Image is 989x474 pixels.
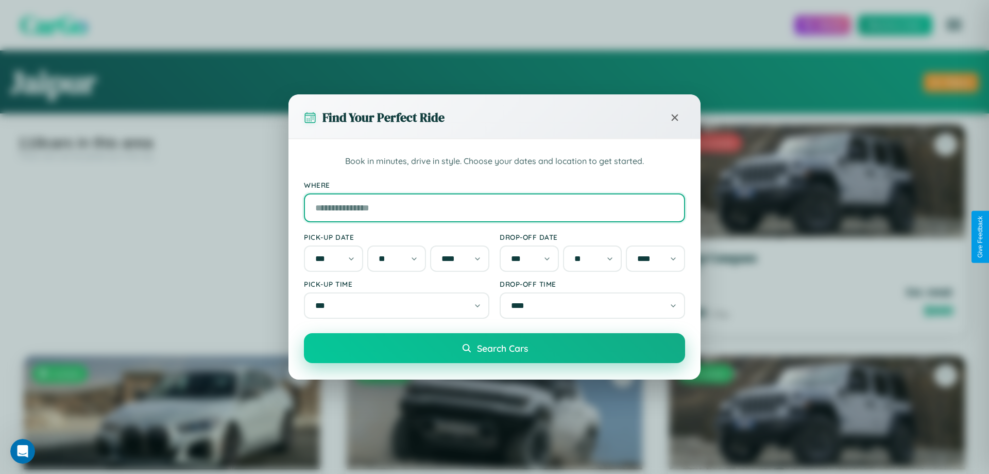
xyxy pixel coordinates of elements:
[304,280,489,288] label: Pick-up Time
[500,233,685,241] label: Drop-off Date
[304,233,489,241] label: Pick-up Date
[500,280,685,288] label: Drop-off Time
[304,155,685,168] p: Book in minutes, drive in style. Choose your dates and location to get started.
[477,342,528,354] span: Search Cars
[304,333,685,363] button: Search Cars
[304,181,685,189] label: Where
[322,109,445,126] h3: Find Your Perfect Ride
